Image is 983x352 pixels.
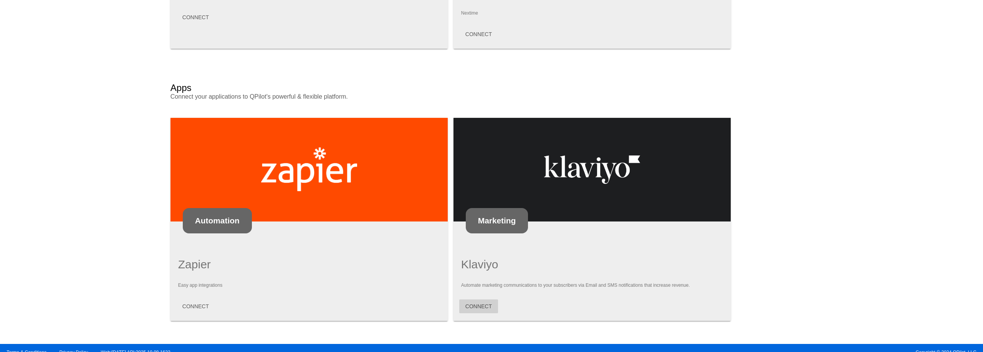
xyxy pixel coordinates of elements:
[182,303,209,309] span: CONNECT
[478,216,516,225] p: Marketing
[170,83,192,93] h2: Apps
[465,31,492,37] span: CONNECT
[176,10,215,24] button: CONNECT
[461,258,723,271] h1: Klaviyo
[459,27,498,41] button: CONNECT
[178,258,440,271] h1: Zapier
[461,10,723,16] p: Nextime
[176,299,215,313] button: CONNECT
[459,299,498,313] button: CONNECT
[182,14,209,20] span: CONNECT
[461,283,723,288] p: Automate marketing communications to your subscribers via Email and SMS notifications that increa...
[170,93,584,100] p: Connect your applications to QPilot's powerful & flexible platform.
[465,303,492,309] span: CONNECT
[195,216,240,225] p: Automation
[178,283,440,288] p: Easy app integrations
